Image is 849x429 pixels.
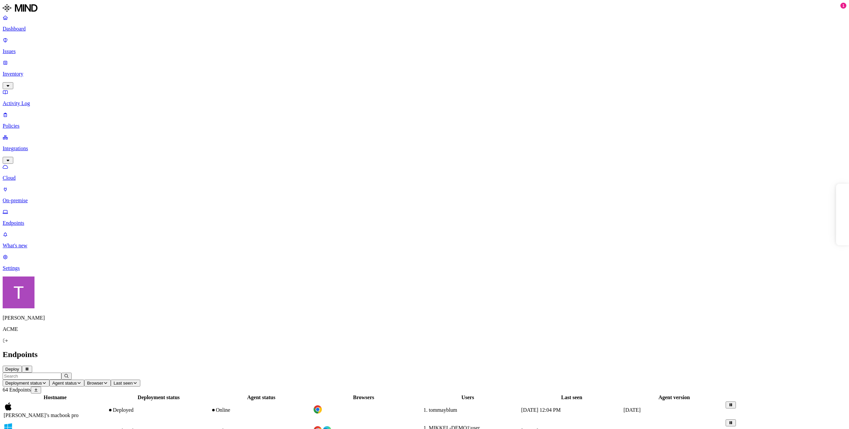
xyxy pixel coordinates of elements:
a: Inventory [3,60,846,88]
button: Deploy [3,366,22,373]
div: Users [416,395,520,400]
span: [PERSON_NAME]’s macbook pro [4,412,79,418]
a: MIND [3,3,846,15]
img: Tzvi Shir-Vaknin [3,276,34,308]
p: What's new [3,243,846,249]
p: Activity Log [3,100,846,106]
span: [DATE] 12:04 PM [521,407,561,413]
p: Integrations [3,146,846,152]
a: Cloud [3,164,846,181]
span: tommayblum [429,407,457,413]
p: Issues [3,48,846,54]
h2: Endpoints [3,350,846,359]
p: Endpoints [3,220,846,226]
span: Deployment status [5,381,42,386]
img: MIND [3,3,37,13]
a: Activity Log [3,89,846,106]
a: Issues [3,37,846,54]
img: chrome.svg [313,405,322,414]
a: On-premise [3,186,846,204]
span: Last seen [113,381,133,386]
div: Agent status [211,395,312,400]
span: Browser [87,381,103,386]
input: Search [3,373,61,380]
p: On-premise [3,198,846,204]
div: Deployed [108,407,209,413]
div: Browsers [313,395,414,400]
div: Hostname [4,395,106,400]
a: What's new [3,231,846,249]
p: Policies [3,123,846,129]
div: Deployment status [108,395,209,400]
a: Policies [3,112,846,129]
span: Agent status [52,381,77,386]
div: Agent version [623,395,725,400]
div: Online [211,407,312,413]
a: Integrations [3,134,846,163]
span: 64 Endpoints [3,387,31,393]
a: Dashboard [3,15,846,32]
div: 1 [840,3,846,9]
p: Inventory [3,71,846,77]
div: Last seen [521,395,622,400]
p: Cloud [3,175,846,181]
img: macos.svg [4,402,13,411]
span: [DATE] [623,407,641,413]
p: Dashboard [3,26,846,32]
a: Endpoints [3,209,846,226]
a: Settings [3,254,846,271]
p: ACME [3,326,846,332]
p: Settings [3,265,846,271]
